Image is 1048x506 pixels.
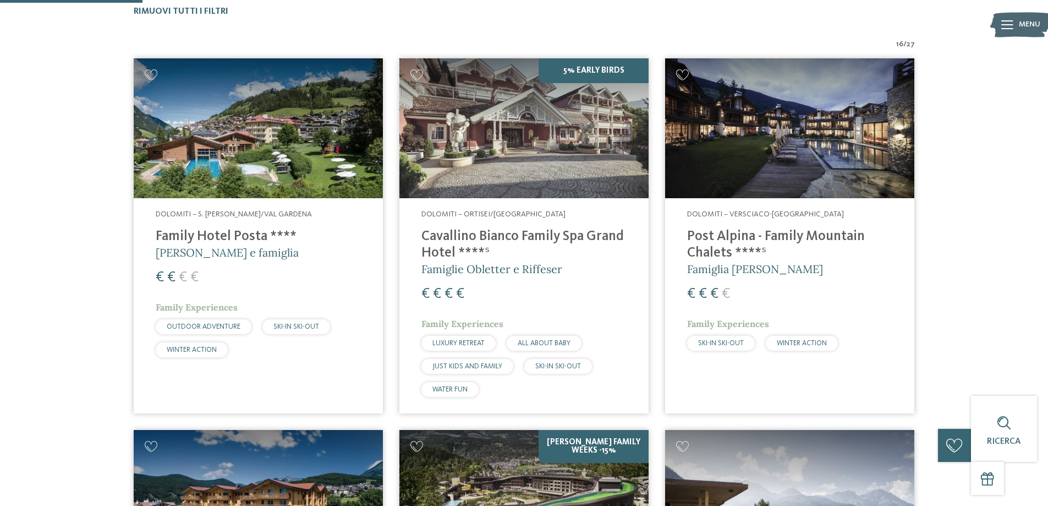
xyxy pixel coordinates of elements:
span: JUST KIDS AND FAMILY [432,363,502,370]
span: € [710,287,718,301]
span: SKI-IN SKI-OUT [273,323,319,330]
a: Cercate un hotel per famiglie? Qui troverete solo i migliori! Dolomiti – Versciaco-[GEOGRAPHIC_DA... [665,58,914,413]
h4: Post Alpina - Family Mountain Chalets ****ˢ [687,228,892,262]
span: Famiglie Obletter e Riffeser [421,262,562,276]
span: € [156,270,164,285]
span: € [445,287,453,301]
span: € [190,270,199,285]
span: € [687,287,695,301]
span: / [903,39,907,50]
span: Family Experiences [156,302,238,313]
img: Cercate un hotel per famiglie? Qui troverete solo i migliori! [134,58,383,199]
a: Cercate un hotel per famiglie? Qui troverete solo i migliori! 5% Early Birds Dolomiti – Ortisei/[... [399,58,649,413]
img: Family Spa Grand Hotel Cavallino Bianco ****ˢ [399,58,649,199]
span: € [722,287,730,301]
span: WINTER ACTION [167,346,217,353]
span: € [456,287,464,301]
span: € [167,270,175,285]
span: 27 [907,39,915,50]
span: WATER FUN [432,386,468,393]
span: 16 [896,39,903,50]
a: Cercate un hotel per famiglie? Qui troverete solo i migliori! Dolomiti – S. [PERSON_NAME]/Val Gar... [134,58,383,413]
span: LUXURY RETREAT [432,340,485,347]
span: WINTER ACTION [777,340,827,347]
span: Ricerca [987,437,1021,446]
h4: Family Hotel Posta **** [156,228,361,245]
span: Family Experiences [421,318,503,329]
span: € [421,287,430,301]
span: SKI-IN SKI-OUT [698,340,744,347]
span: [PERSON_NAME] e famiglia [156,246,299,259]
span: € [179,270,187,285]
span: OUTDOOR ADVENTURE [167,323,240,330]
span: SKI-IN SKI-OUT [535,363,581,370]
img: Post Alpina - Family Mountain Chalets ****ˢ [665,58,914,199]
span: € [433,287,441,301]
span: € [699,287,707,301]
h4: Cavallino Bianco Family Spa Grand Hotel ****ˢ [421,228,627,262]
span: Famiglia [PERSON_NAME] [687,262,823,276]
span: Dolomiti – S. [PERSON_NAME]/Val Gardena [156,210,312,218]
span: Dolomiti – Versciaco-[GEOGRAPHIC_DATA] [687,210,844,218]
span: ALL ABOUT BABY [518,340,570,347]
span: Dolomiti – Ortisei/[GEOGRAPHIC_DATA] [421,210,566,218]
span: Family Experiences [687,318,769,329]
span: Rimuovi tutti i filtri [134,7,228,16]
